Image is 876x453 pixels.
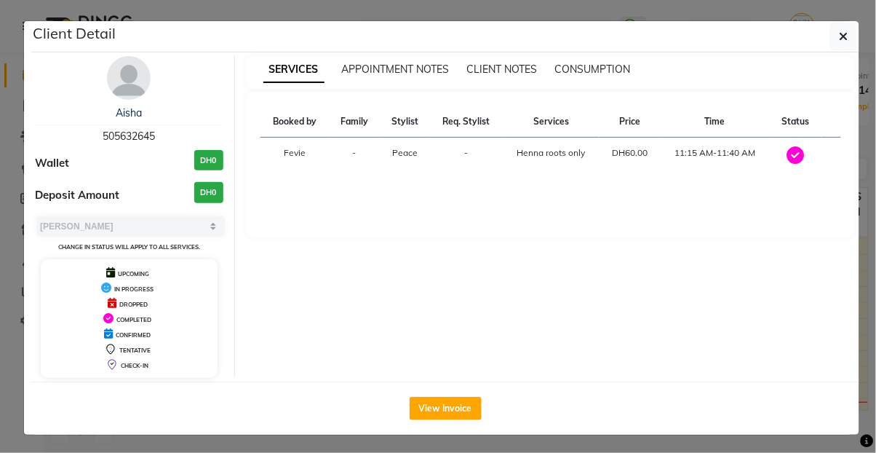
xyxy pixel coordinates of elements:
span: Deposit Amount [35,187,119,204]
a: Aisha [116,106,142,119]
span: SERVICES [263,57,324,83]
span: IN PROGRESS [114,285,154,293]
span: Peace [392,147,418,158]
th: Stylist [380,106,430,138]
th: Services [503,106,600,138]
span: UPCOMING [118,270,149,277]
span: APPOINTMENT NOTES [342,63,450,76]
div: DH60.00 [608,146,650,159]
span: CLIENT NOTES [467,63,538,76]
span: 505632645 [103,130,155,143]
span: CONFIRMED [116,331,151,339]
td: 11:15 AM-11:40 AM [660,138,771,175]
th: Family [329,106,380,138]
th: Time [660,106,771,138]
th: Req. Stylist [430,106,503,138]
span: CONSUMPTION [555,63,631,76]
div: Henna roots only [511,146,591,159]
span: CHECK-IN [121,362,148,369]
button: View Invoice [410,397,482,420]
td: Fevie [260,138,330,175]
span: TENTATIVE [119,347,151,354]
small: Change in status will apply to all services. [58,243,200,251]
td: - [329,138,380,175]
th: Price [600,106,659,138]
th: Booked by [260,106,330,138]
td: - [430,138,503,175]
span: DROPPED [119,301,148,308]
h3: DH0 [194,182,223,203]
span: Wallet [35,155,69,172]
img: avatar [107,56,151,100]
h3: DH0 [194,150,223,171]
h5: Client Detail [33,23,116,44]
th: Status [771,106,821,138]
span: COMPLETED [116,316,151,323]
